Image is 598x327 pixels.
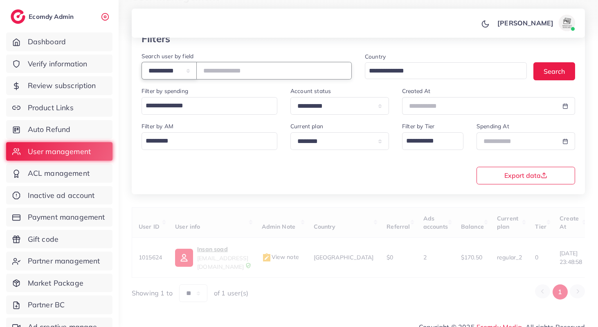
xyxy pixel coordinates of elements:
[6,76,112,95] a: Review subscription
[28,168,90,179] span: ACL management
[533,62,575,80] button: Search
[28,234,58,245] span: Gift code
[477,122,509,130] label: Spending At
[504,172,547,179] span: Export data
[28,80,96,91] span: Review subscription
[477,167,575,184] button: Export data
[6,252,112,270] a: Partner management
[11,9,76,24] a: logoEcomdy Admin
[402,87,431,95] label: Created At
[6,32,112,51] a: Dashboard
[28,124,71,135] span: Auto Refund
[142,33,170,45] h3: Filters
[28,59,88,69] span: Verify information
[559,15,575,31] img: avatar
[365,52,386,61] label: Country
[6,208,112,227] a: Payment management
[6,295,112,314] a: Partner BC
[142,97,277,115] div: Search for option
[6,54,112,73] a: Verify information
[142,132,277,150] div: Search for option
[6,120,112,139] a: Auto Refund
[143,134,267,148] input: Search for option
[493,15,578,31] a: [PERSON_NAME]avatar
[29,13,76,20] h2: Ecomdy Admin
[402,132,463,150] div: Search for option
[142,52,193,60] label: Search user by field
[28,36,66,47] span: Dashboard
[290,87,331,95] label: Account status
[365,62,527,79] div: Search for option
[142,87,188,95] label: Filter by spending
[6,98,112,117] a: Product Links
[11,9,25,24] img: logo
[497,18,553,28] p: [PERSON_NAME]
[6,186,112,205] a: Inactive ad account
[28,190,95,201] span: Inactive ad account
[6,274,112,293] a: Market Package
[28,146,91,157] span: User management
[403,134,453,148] input: Search for option
[28,212,105,223] span: Payment management
[6,164,112,183] a: ACL management
[6,230,112,249] a: Gift code
[290,122,323,130] label: Current plan
[28,278,83,288] span: Market Package
[28,102,74,113] span: Product Links
[143,99,267,113] input: Search for option
[142,122,173,130] label: Filter by AM
[28,300,65,310] span: Partner BC
[402,122,434,130] label: Filter by Tier
[366,65,516,77] input: Search for option
[28,256,100,266] span: Partner management
[6,142,112,161] a: User management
